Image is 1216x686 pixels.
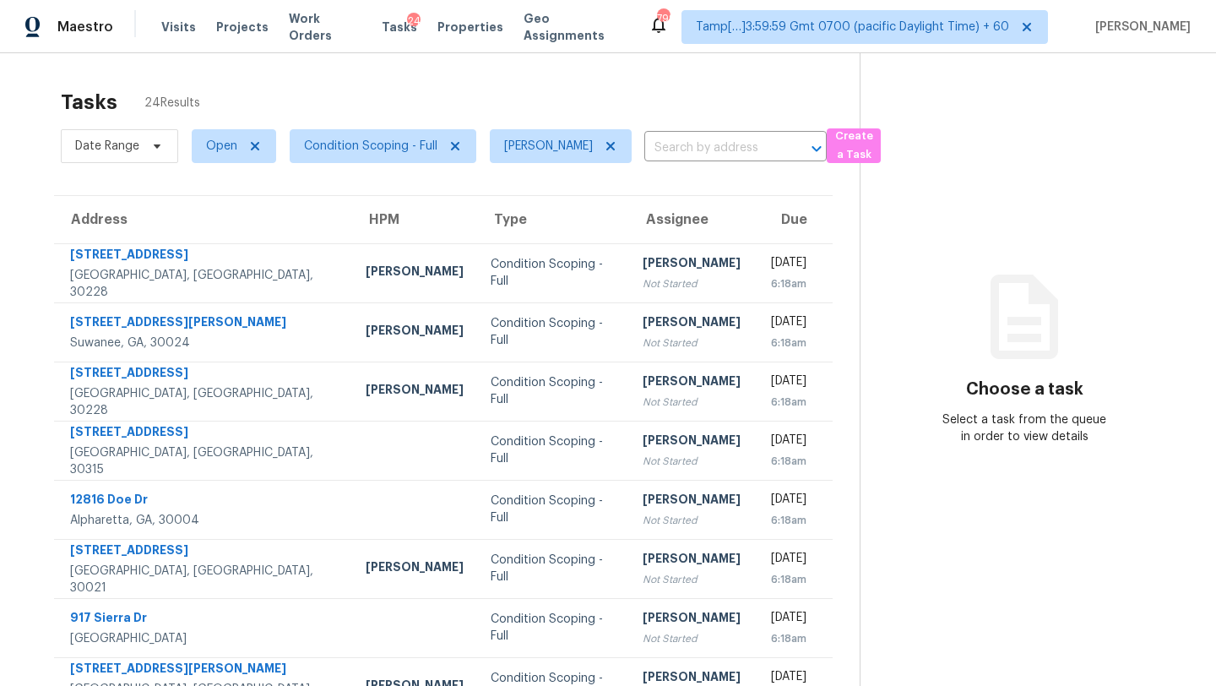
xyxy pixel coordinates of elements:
span: Work Orders [289,10,361,44]
div: Condition Scoping - Full [491,433,616,467]
div: [PERSON_NAME] [643,254,741,275]
div: [GEOGRAPHIC_DATA], [GEOGRAPHIC_DATA], 30228 [70,267,339,301]
div: [DATE] [768,313,806,335]
input: Search by address [644,135,779,161]
span: [PERSON_NAME] [504,138,593,155]
div: 24 [407,13,421,30]
div: Condition Scoping - Full [491,493,616,526]
div: [DATE] [768,550,806,571]
div: 6:18am [768,453,806,470]
span: Create a Task [835,127,872,166]
span: Date Range [75,138,139,155]
div: [PERSON_NAME] [643,313,741,335]
div: [STREET_ADDRESS][PERSON_NAME] [70,660,339,681]
div: Select a task from the queue in order to view details [942,411,1107,445]
div: 6:18am [768,630,806,647]
div: [PERSON_NAME] [643,491,741,512]
th: Address [54,196,352,243]
span: Tamp[…]3:59:59 Gmt 0700 (pacific Daylight Time) + 60 [696,19,1009,35]
div: Alpharetta, GA, 30004 [70,512,339,529]
div: Not Started [643,571,741,588]
div: [DATE] [768,491,806,512]
div: Not Started [643,453,741,470]
th: Due [754,196,833,243]
span: Visits [161,19,196,35]
span: Condition Scoping - Full [304,138,437,155]
div: 6:18am [768,512,806,529]
div: 6:18am [768,335,806,351]
div: [GEOGRAPHIC_DATA], [GEOGRAPHIC_DATA], 30228 [70,385,339,419]
div: Not Started [643,394,741,411]
div: [PERSON_NAME] [643,550,741,571]
div: Condition Scoping - Full [491,611,616,645]
div: [PERSON_NAME] [366,322,464,343]
div: [STREET_ADDRESS] [70,423,339,444]
div: Not Started [643,512,741,529]
span: Geo Assignments [524,10,628,44]
div: [PERSON_NAME] [366,558,464,580]
div: Not Started [643,630,741,647]
div: Condition Scoping - Full [491,552,616,585]
span: Properties [437,19,503,35]
span: Open [206,138,237,155]
span: Tasks [382,21,417,33]
div: [STREET_ADDRESS] [70,246,339,267]
div: [PERSON_NAME] [366,263,464,284]
div: 917 Sierra Dr [70,609,339,630]
th: Assignee [629,196,754,243]
div: Condition Scoping - Full [491,315,616,349]
span: [PERSON_NAME] [1088,19,1191,35]
div: [GEOGRAPHIC_DATA] [70,630,339,647]
span: Projects [216,19,269,35]
div: [PERSON_NAME] [643,432,741,453]
div: 6:18am [768,394,806,411]
div: [STREET_ADDRESS] [70,364,339,385]
div: 6:18am [768,275,806,292]
button: Open [805,137,828,161]
h3: Choose a task [966,381,1083,398]
div: [DATE] [768,373,806,394]
div: [DATE] [768,609,806,630]
div: [PERSON_NAME] [643,609,741,630]
button: Create a Task [827,128,881,163]
div: [STREET_ADDRESS][PERSON_NAME] [70,313,339,335]
span: 24 Results [144,95,200,112]
div: [PERSON_NAME] [643,373,741,394]
h2: Tasks [61,94,117,111]
div: Condition Scoping - Full [491,374,616,408]
div: [PERSON_NAME] [366,381,464,402]
div: 799 [657,10,669,27]
th: Type [477,196,629,243]
div: 6:18am [768,571,806,588]
div: [DATE] [768,254,806,275]
div: [GEOGRAPHIC_DATA], [GEOGRAPHIC_DATA], 30021 [70,563,339,596]
div: Condition Scoping - Full [491,256,616,290]
div: [STREET_ADDRESS] [70,542,339,563]
div: [DATE] [768,432,806,453]
th: HPM [352,196,477,243]
span: Maestro [57,19,113,35]
div: [GEOGRAPHIC_DATA], [GEOGRAPHIC_DATA], 30315 [70,444,339,478]
div: 12816 Doe Dr [70,491,339,512]
div: Not Started [643,335,741,351]
div: Suwanee, GA, 30024 [70,335,339,351]
div: Not Started [643,275,741,292]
